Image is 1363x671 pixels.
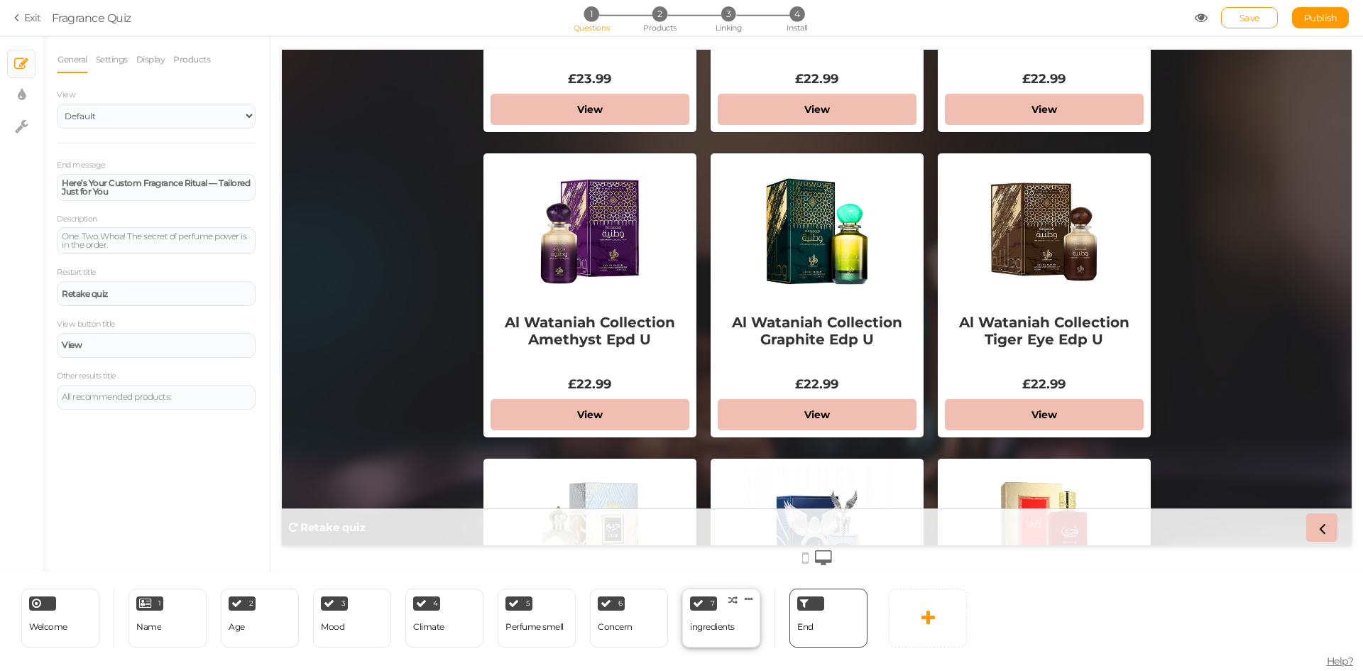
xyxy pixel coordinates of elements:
div: £22.99 [286,327,329,342]
li: 4 Install [764,6,830,21]
a: Settings [95,46,128,73]
div: £22.99 [740,21,784,37]
strong: Here’s Your Custom Fragrance Ritual — Tailored Just for You [62,178,250,197]
div: One. Two. Whoa! The secret of perfume power is in the order. [62,232,251,249]
div: Perfume smell [505,622,564,632]
span: Questions [574,23,610,33]
div: Al Wataniah Collection Amethyst Epd U [209,253,407,327]
span: Install [787,23,807,33]
a: Exit [14,11,41,25]
div: Name [136,622,161,632]
div: 5 Perfume smell [498,589,576,648]
span: 3 [721,6,736,21]
div: Age [229,622,245,632]
strong: View [750,359,775,371]
span: Welcome [29,621,67,632]
li: 1 Questions [558,6,624,21]
span: Products [643,23,677,33]
div: Save [1221,7,1278,28]
strong: View [295,53,321,66]
strong: View [295,359,321,371]
span: 4 [789,6,804,21]
span: 6 [618,600,623,607]
a: Display [136,46,166,73]
div: £22.99 [740,327,784,342]
div: ingredients [690,622,735,632]
strong: View [750,53,775,66]
span: 7 [711,600,715,607]
div: Concern [598,622,633,632]
strong: View [522,359,548,371]
strong: Retake quiz [62,290,108,298]
strong: View [522,53,548,66]
span: Save [1239,12,1260,23]
span: Linking [716,23,741,33]
label: Other results title [57,371,116,381]
span: Help? [1327,655,1354,667]
li: 3 Linking [696,6,762,21]
span: 3 [341,600,346,607]
div: 1 Name [128,589,207,648]
strong: Retake quiz [18,471,84,484]
div: End [789,589,867,648]
div: Mood [321,622,344,632]
a: General [57,46,88,73]
span: 2 [249,600,253,607]
div: 6 Concern [590,589,668,648]
div: Al Wataniah Collection Tiger Eye Edp U [663,253,862,327]
strong: View [62,339,82,350]
span: View [57,89,75,99]
div: Fragrance Quiz [52,9,131,26]
div: £22.99 [513,327,557,342]
span: 4 [433,600,438,607]
span: End [797,621,814,632]
label: Description [57,214,97,224]
div: 3 Mood [313,589,391,648]
label: Restart title [57,268,97,278]
div: £23.99 [286,21,329,37]
span: 5 [526,600,530,607]
div: Climate [413,622,444,632]
span: 2 [652,6,667,21]
span: 1 [584,6,598,21]
div: Welcome [21,589,99,648]
div: 7 ingredients [682,589,760,648]
div: 2 Age [221,589,299,648]
label: View button title [57,320,116,329]
a: Products [173,46,211,73]
span: Publish [1304,12,1337,23]
span: 1 [158,600,161,607]
div: 4 Climate [405,589,483,648]
label: End message [57,160,106,170]
li: 2 Products [627,6,693,21]
div: All recommended products: [62,393,251,401]
div: £22.99 [513,21,557,37]
div: Al Wataniah Collection Graphite Edp U [436,253,635,327]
